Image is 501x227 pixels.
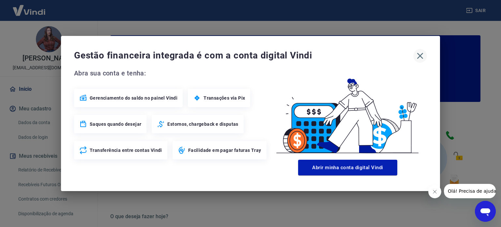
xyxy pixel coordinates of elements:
span: Estornos, chargeback e disputas [167,121,238,127]
iframe: Botão para abrir a janela de mensagens [475,201,496,222]
span: Saques quando desejar [90,121,141,127]
iframe: Mensagem da empresa [444,184,496,198]
span: Abra sua conta e tenha: [74,68,268,78]
span: Transferência entre contas Vindi [90,147,162,154]
span: Gerenciamento do saldo no painel Vindi [90,95,177,101]
span: Transações via Pix [204,95,245,101]
img: Good Billing [268,68,427,157]
span: Facilidade em pagar faturas Tray [188,147,261,154]
span: Olá! Precisa de ajuda? [4,5,55,10]
span: Gestão financeira integrada é com a conta digital Vindi [74,49,413,62]
iframe: Fechar mensagem [428,185,441,198]
button: Abrir minha conta digital Vindi [298,160,397,175]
